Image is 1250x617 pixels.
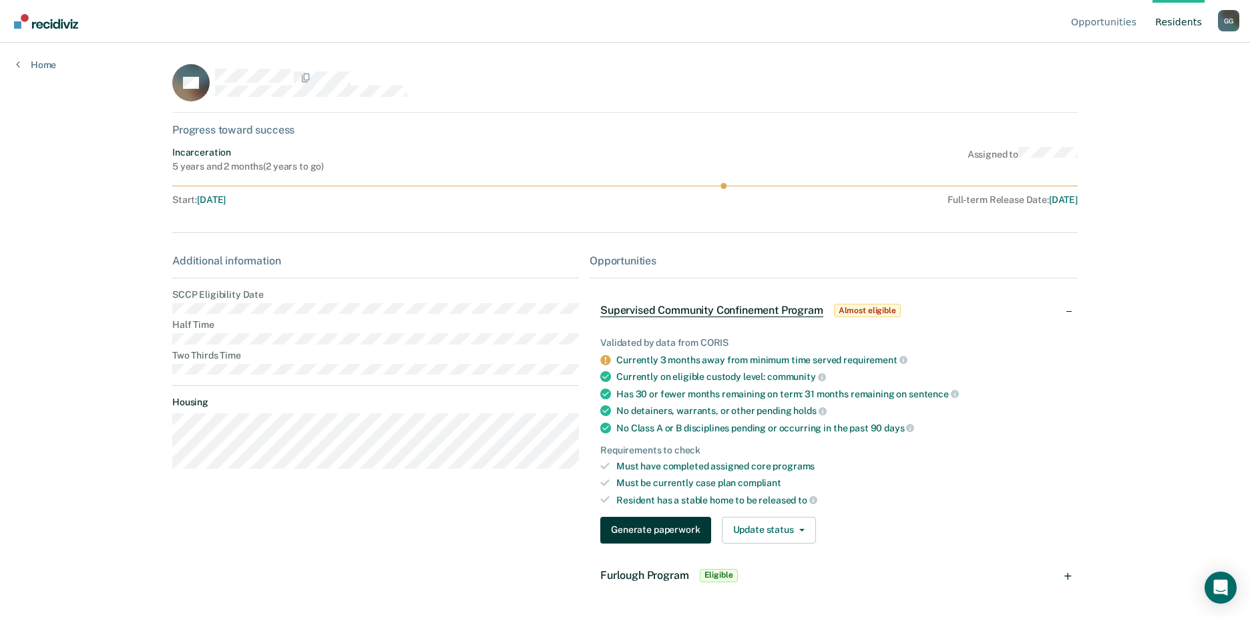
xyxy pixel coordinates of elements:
[600,304,823,317] span: Supervised Community Confinement Program
[600,517,716,544] a: Navigate to form link
[909,389,959,399] span: sentence
[834,304,901,317] span: Almost eligible
[616,461,1067,472] div: Must have completed assigned core
[700,569,738,582] span: Eligible
[793,405,826,416] span: holds
[590,289,1078,332] div: Supervised Community Confinement ProgramAlmost eligible
[172,350,579,361] dt: Two Thirds Time
[1205,572,1237,604] div: Open Intercom Messenger
[172,147,324,158] div: Incarceration
[767,371,826,382] span: community
[590,194,1078,206] div: Full-term Release Date :
[616,388,1067,400] div: Has 30 or fewer months remaining on term: 31 months remaining on
[1049,194,1078,205] span: [DATE]
[616,494,1067,506] div: Resident has a stable home to be released
[600,337,1067,349] div: Validated by data from CORIS
[590,554,1078,597] div: Furlough ProgramEligible
[968,147,1078,172] div: Assigned to
[616,477,1067,489] div: Must be currently case plan
[773,461,815,471] span: programs
[172,397,579,408] dt: Housing
[172,194,584,206] div: Start :
[600,445,1067,456] div: Requirements to check
[1218,10,1239,31] button: Profile dropdown button
[616,405,1067,417] div: No detainers, warrants, or other pending
[600,517,710,544] button: Generate paperwork
[172,161,324,172] div: 5 years and 2 months ( 2 years to go )
[722,517,816,544] button: Update status
[197,194,226,205] span: [DATE]
[884,423,914,433] span: days
[16,59,56,71] a: Home
[798,495,817,505] span: to
[14,14,78,29] img: Recidiviz
[738,477,781,488] span: compliant
[616,422,1067,434] div: No Class A or B disciplines pending or occurring in the past 90
[616,371,1067,383] div: Currently on eligible custody level:
[1218,10,1239,31] div: G G
[616,354,1067,366] div: Currently 3 months away from minimum time served requirement
[600,569,688,582] span: Furlough Program
[172,124,1078,136] div: Progress toward success
[172,289,579,300] dt: SCCP Eligibility Date
[172,319,579,331] dt: Half Time
[172,254,579,267] div: Additional information
[590,254,1078,267] div: Opportunities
